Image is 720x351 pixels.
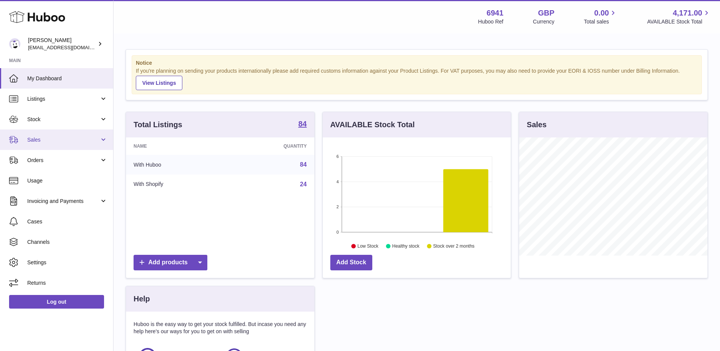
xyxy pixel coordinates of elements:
a: Add products [134,255,207,270]
text: Healthy stock [392,243,420,249]
span: Total sales [584,18,617,25]
span: [EMAIL_ADDRESS][DOMAIN_NAME] [28,44,111,50]
span: Invoicing and Payments [27,198,100,205]
span: Channels [27,239,107,246]
div: If you're planning on sending your products internationally please add required customs informati... [136,67,698,90]
div: Huboo Ref [478,18,504,25]
text: 6 [336,154,339,159]
div: Currency [533,18,555,25]
text: 2 [336,204,339,209]
td: With Shopify [126,175,227,194]
span: Usage [27,177,107,184]
h3: AVAILABLE Stock Total [330,120,415,130]
strong: 84 [298,120,306,128]
span: Sales [27,136,100,144]
text: 0 [336,230,339,234]
p: Huboo is the easy way to get your stock fulfilled. But incase you need any help here's our ways f... [134,321,307,335]
td: With Huboo [126,155,227,175]
span: Settings [27,259,107,266]
a: 84 [300,161,307,168]
th: Quantity [227,137,314,155]
span: 4,171.00 [673,8,702,18]
a: Add Stock [330,255,372,270]
strong: GBP [538,8,554,18]
span: Returns [27,279,107,287]
h3: Help [134,294,150,304]
a: 0.00 Total sales [584,8,617,25]
text: 4 [336,179,339,184]
strong: Notice [136,59,698,67]
th: Name [126,137,227,155]
span: Orders [27,157,100,164]
a: Log out [9,295,104,309]
span: 0.00 [594,8,609,18]
text: Stock over 2 months [433,243,474,249]
span: AVAILABLE Stock Total [647,18,711,25]
img: support@photogears.uk [9,38,20,50]
span: Listings [27,95,100,103]
a: 4,171.00 AVAILABLE Stock Total [647,8,711,25]
a: 84 [298,120,306,129]
h3: Total Listings [134,120,182,130]
strong: 6941 [487,8,504,18]
span: Cases [27,218,107,225]
span: Stock [27,116,100,123]
span: My Dashboard [27,75,107,82]
h3: Sales [527,120,546,130]
div: [PERSON_NAME] [28,37,96,51]
text: Low Stock [358,243,379,249]
a: 24 [300,181,307,187]
a: View Listings [136,76,182,90]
